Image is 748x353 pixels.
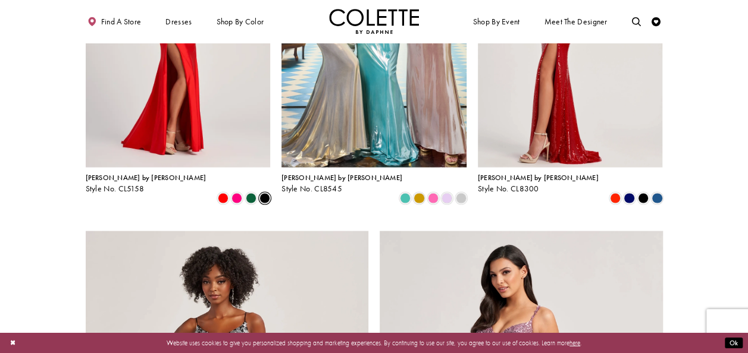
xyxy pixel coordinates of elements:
[231,193,242,204] i: Hot Pink
[218,193,229,204] i: Red
[101,17,142,26] span: Find a store
[610,193,621,204] i: Scarlet
[329,9,420,34] img: Colette by Daphne
[542,9,610,34] a: Meet the designer
[638,193,649,204] i: Black
[569,338,580,346] a: here
[281,173,402,182] span: [PERSON_NAME] by [PERSON_NAME]
[65,336,683,348] p: Website uses cookies to give you personalized shopping and marketing experiences. By continuing t...
[649,9,663,34] a: Check Wishlist
[442,193,452,204] i: Lilac
[163,9,194,34] span: Dresses
[246,193,256,204] i: Hunter
[5,335,20,351] button: Close Dialog
[216,17,264,26] span: Shop by color
[414,193,424,204] i: Gold
[478,174,599,193] div: Colette by Daphne Style No. CL8300
[86,174,206,193] div: Colette by Daphne Style No. CL5158
[86,173,206,182] span: [PERSON_NAME] by [PERSON_NAME]
[281,174,402,193] div: Colette by Daphne Style No. CL8545
[214,9,266,34] span: Shop by color
[165,17,192,26] span: Dresses
[544,17,607,26] span: Meet the designer
[456,193,467,204] i: Silver
[281,184,342,194] span: Style No. CL8545
[86,9,143,34] a: Find a store
[473,17,520,26] span: Shop By Event
[725,337,743,348] button: Submit Dialog
[400,193,411,204] i: Aqua
[478,173,599,182] span: [PERSON_NAME] by [PERSON_NAME]
[86,184,145,194] span: Style No. CL5158
[329,9,420,34] a: Visit Home Page
[428,193,439,204] i: Pink
[259,193,270,204] i: Black
[471,9,522,34] span: Shop By Event
[478,184,539,194] span: Style No. CL8300
[630,9,643,34] a: Toggle search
